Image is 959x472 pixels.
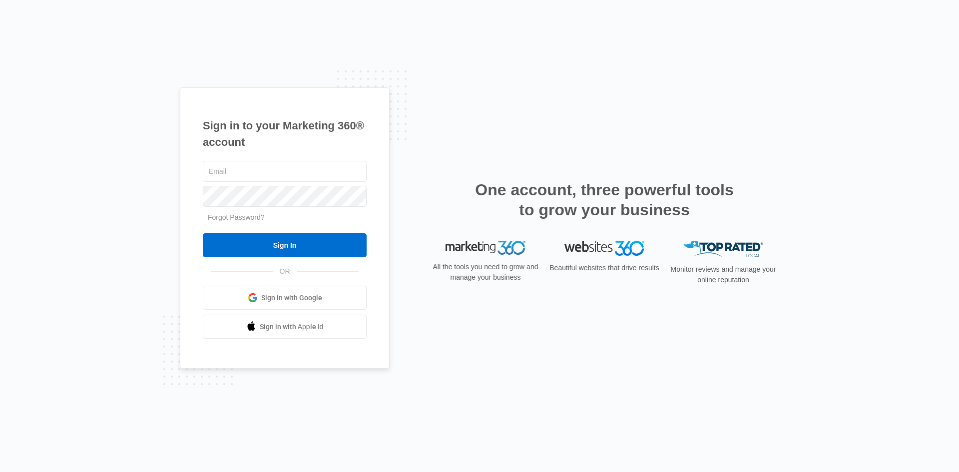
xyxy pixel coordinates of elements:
[430,262,541,283] p: All the tools you need to grow and manage your business
[446,241,525,255] img: Marketing 360
[472,180,737,220] h2: One account, three powerful tools to grow your business
[208,213,265,221] a: Forgot Password?
[260,322,324,332] span: Sign in with Apple Id
[203,286,367,310] a: Sign in with Google
[683,241,763,257] img: Top Rated Local
[273,266,297,277] span: OR
[548,263,660,273] p: Beautiful websites that drive results
[667,264,779,285] p: Monitor reviews and manage your online reputation
[261,293,322,303] span: Sign in with Google
[203,233,367,257] input: Sign In
[203,161,367,182] input: Email
[203,117,367,150] h1: Sign in to your Marketing 360® account
[564,241,644,255] img: Websites 360
[203,315,367,339] a: Sign in with Apple Id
